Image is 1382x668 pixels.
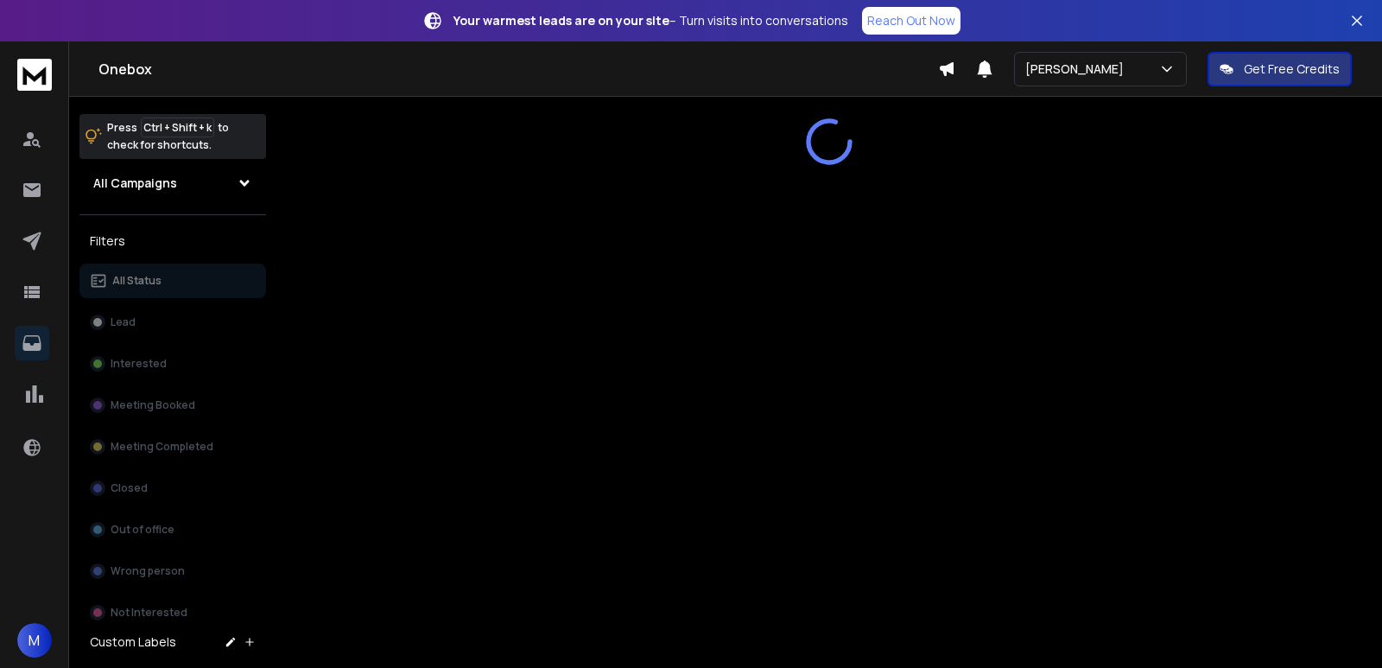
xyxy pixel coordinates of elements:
[79,229,266,253] h3: Filters
[453,12,848,29] p: – Turn visits into conversations
[17,623,52,658] button: M
[1025,60,1131,78] p: [PERSON_NAME]
[862,7,960,35] a: Reach Out Now
[79,166,266,200] button: All Campaigns
[1208,52,1352,86] button: Get Free Credits
[90,633,176,651] h3: Custom Labels
[98,59,938,80] h1: Onebox
[17,59,52,91] img: logo
[453,12,669,29] strong: Your warmest leads are on your site
[107,119,229,154] p: Press to check for shortcuts.
[93,175,177,192] h1: All Campaigns
[1244,60,1340,78] p: Get Free Credits
[141,118,214,137] span: Ctrl + Shift + k
[867,12,955,29] p: Reach Out Now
